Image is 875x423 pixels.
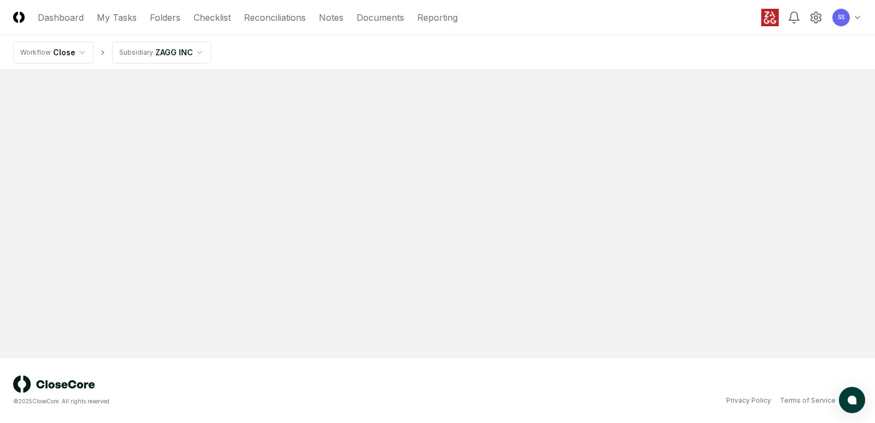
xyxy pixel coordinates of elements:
a: My Tasks [97,11,137,24]
a: Terms of Service [780,396,836,405]
div: Workflow [20,48,51,57]
img: Logo [13,11,25,23]
a: Privacy Policy [726,396,771,405]
img: logo [13,375,95,393]
a: Notes [319,11,343,24]
button: atlas-launcher [839,387,865,413]
nav: breadcrumb [13,42,211,63]
a: Checklist [194,11,231,24]
a: Folders [150,11,180,24]
div: © 2025 CloseCore. All rights reserved. [13,397,437,405]
a: Dashboard [38,11,84,24]
span: SS [838,13,844,21]
a: Reporting [417,11,458,24]
button: SS [831,8,851,27]
div: Subsidiary [119,48,153,57]
img: ZAGG logo [761,9,779,26]
a: Reconciliations [244,11,306,24]
a: Documents [357,11,404,24]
